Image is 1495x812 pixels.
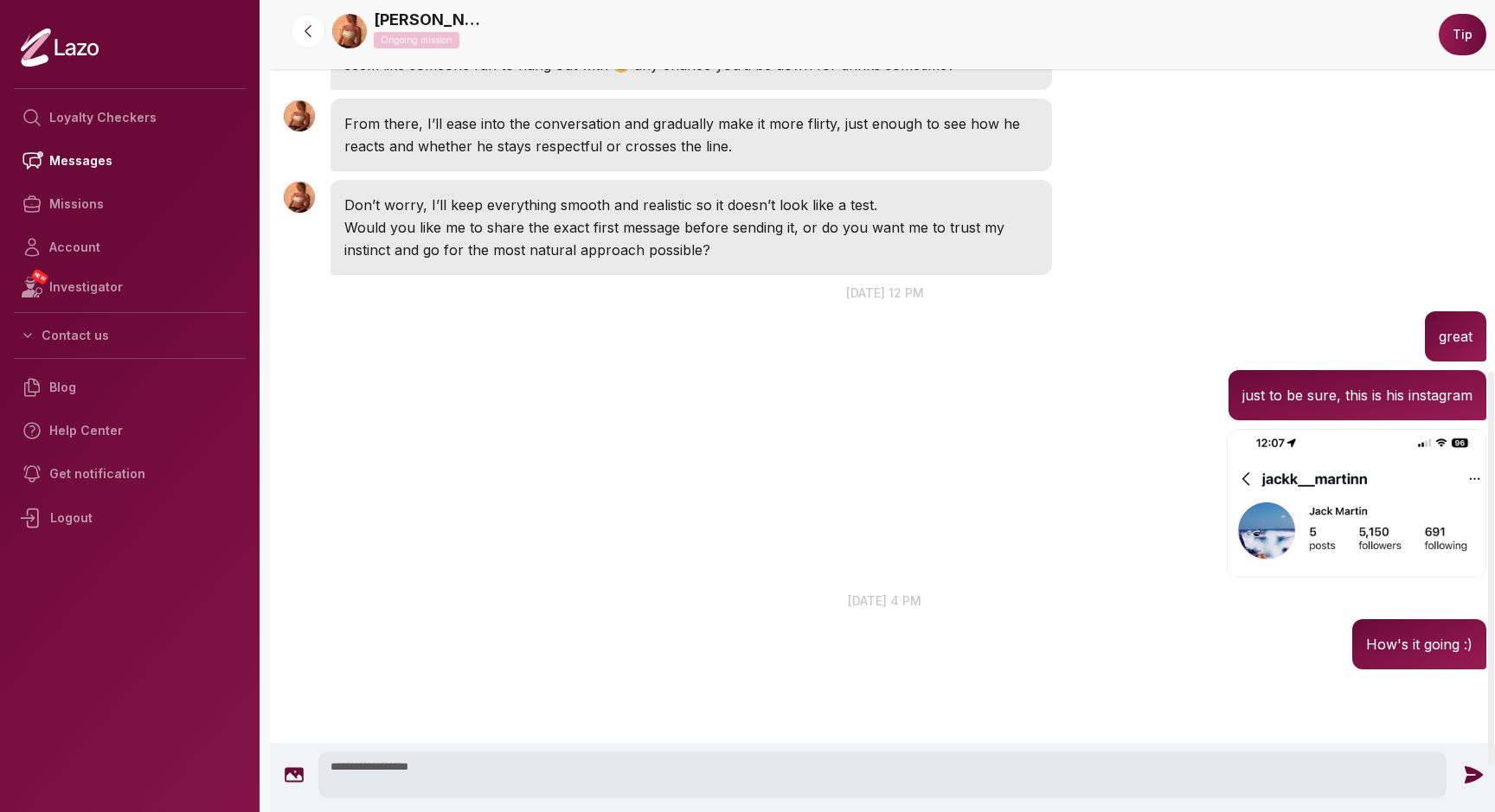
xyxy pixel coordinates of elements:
a: Blog [14,366,246,409]
a: NEWInvestigator [14,269,246,305]
a: Help Center [14,409,246,452]
a: Messages [14,139,246,182]
p: Ongoing mission [374,32,459,48]
img: 5dd41377-3645-4864-a336-8eda7bc24f8f [332,14,367,48]
div: Logout [14,496,246,540]
span: NEW [30,268,49,285]
a: Missions [14,182,246,226]
p: just to be sure, this is his instagram [1242,384,1473,406]
img: User avatar [284,100,315,131]
a: Get notification [14,452,246,496]
p: Don’t worry, I’ll keep everything smooth and realistic so it doesn’t look like a test. [344,194,1038,216]
a: Account [14,226,246,269]
p: great [1439,325,1473,348]
p: Would you like me to share the exact first message before sending it, or do you want me to trust ... [344,216,1038,261]
a: Loyalty Checkers [14,96,246,139]
a: [PERSON_NAME] [374,8,486,32]
img: User avatar [284,182,315,213]
p: From there, I’ll ease into the conversation and gradually make it more flirty, just enough to see... [344,112,1038,157]
button: Contact us [14,320,246,351]
button: Tip [1439,14,1486,55]
p: How's it going :) [1366,633,1473,655]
